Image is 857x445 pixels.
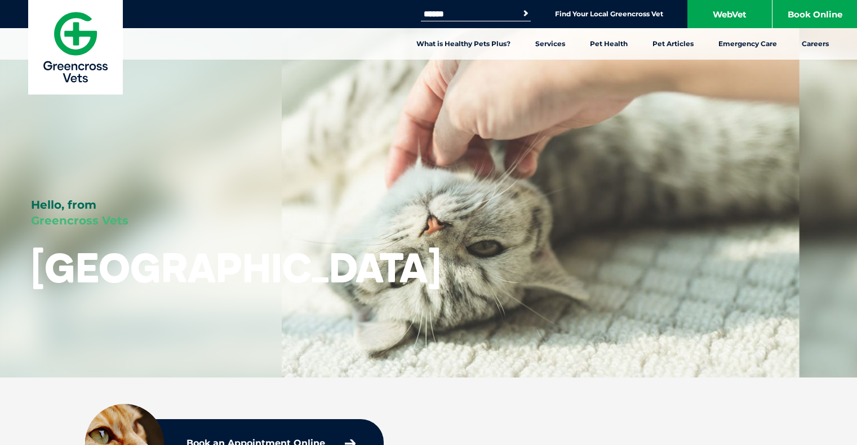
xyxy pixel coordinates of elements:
[789,28,841,60] a: Careers
[706,28,789,60] a: Emergency Care
[578,28,640,60] a: Pet Health
[404,28,523,60] a: What is Healthy Pets Plus?
[31,198,96,212] span: Hello, from
[640,28,706,60] a: Pet Articles
[555,10,663,19] a: Find Your Local Greencross Vet
[520,8,531,19] button: Search
[31,245,441,290] h1: [GEOGRAPHIC_DATA]
[523,28,578,60] a: Services
[31,214,128,227] span: Greencross Vets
